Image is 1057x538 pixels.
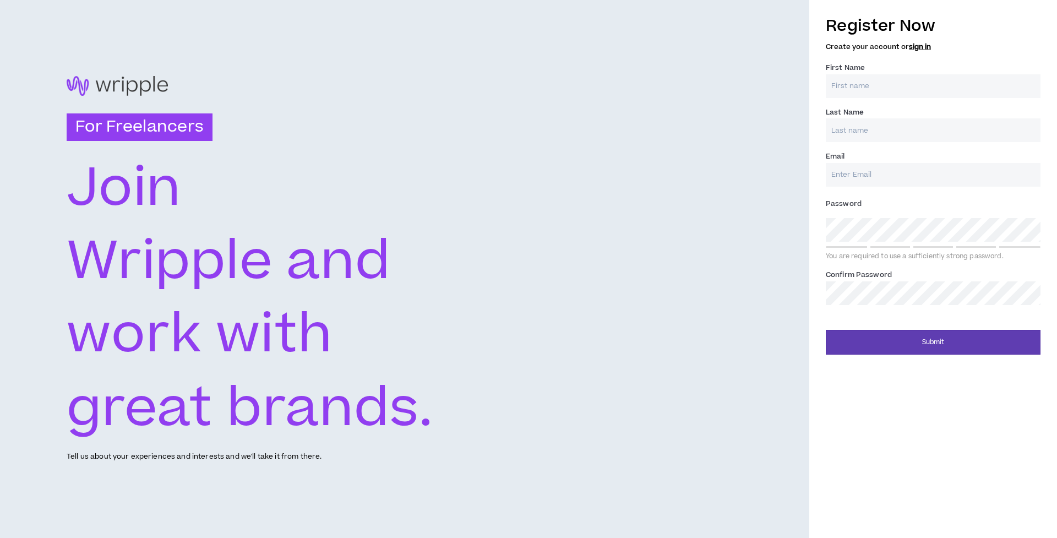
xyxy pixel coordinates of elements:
[826,330,1040,355] button: Submit
[826,74,1040,98] input: First name
[67,113,213,141] h3: For Freelancers
[826,104,864,121] label: Last Name
[67,452,322,462] p: Tell us about your experiences and interests and we'll take it from there.
[826,199,862,209] span: Password
[67,297,332,373] text: work with
[826,148,845,165] label: Email
[67,371,434,447] text: great brands.
[826,118,1040,142] input: Last name
[909,42,931,52] a: sign in
[67,150,182,227] text: Join
[826,163,1040,187] input: Enter Email
[826,252,1040,261] div: You are required to use a sufficiently strong password.
[826,43,1040,51] h5: Create your account or
[826,14,1040,37] h3: Register Now
[67,224,391,300] text: Wripple and
[826,59,865,77] label: First Name
[826,266,892,284] label: Confirm Password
